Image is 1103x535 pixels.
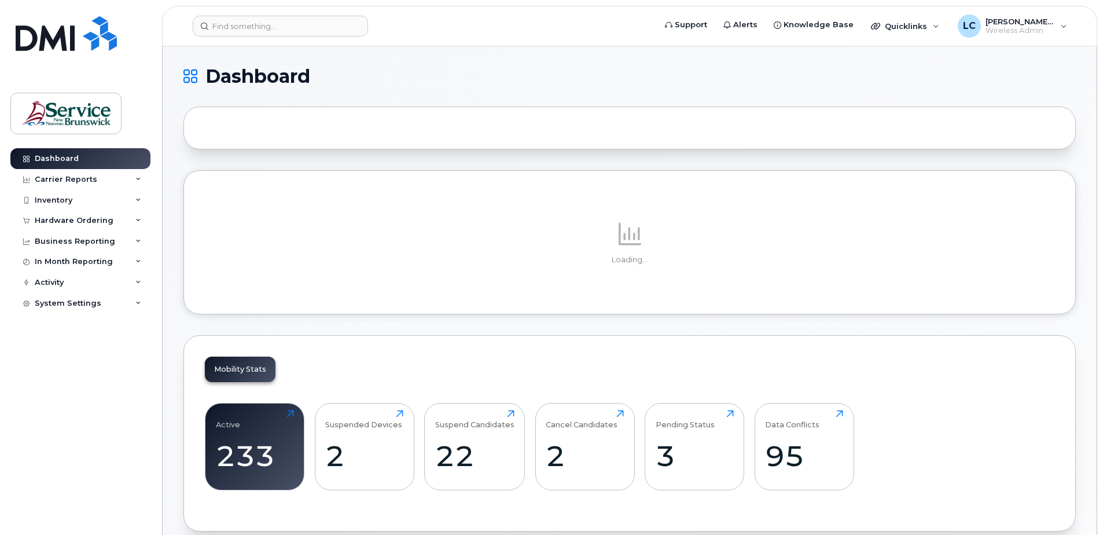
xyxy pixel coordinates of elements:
div: Active [216,410,240,429]
span: Dashboard [205,68,310,85]
div: Cancel Candidates [546,410,617,429]
div: 95 [765,439,843,473]
a: Suspended Devices2 [325,410,403,484]
a: Active233 [216,410,294,484]
div: 2 [325,439,403,473]
p: Loading... [205,255,1054,265]
div: 2 [546,439,624,473]
div: 22 [435,439,514,473]
div: Suspended Devices [325,410,402,429]
a: Cancel Candidates2 [546,410,624,484]
a: Data Conflicts95 [765,410,843,484]
div: Suspend Candidates [435,410,514,429]
div: 233 [216,439,294,473]
a: Suspend Candidates22 [435,410,514,484]
a: Pending Status3 [656,410,734,484]
div: 3 [656,439,734,473]
div: Pending Status [656,410,715,429]
div: Data Conflicts [765,410,819,429]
